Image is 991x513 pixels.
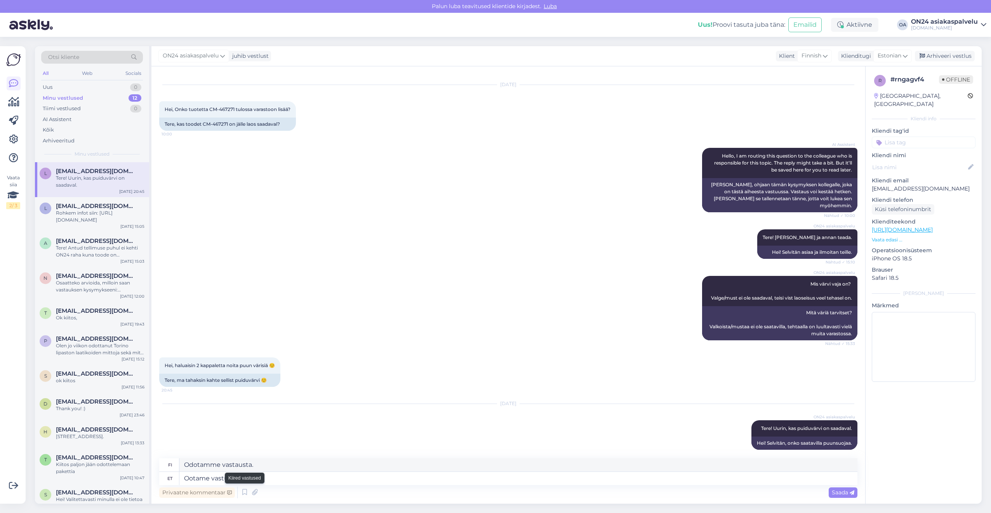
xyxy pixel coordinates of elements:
span: Offline [939,75,973,84]
span: simonlandgards@hotmail.com [56,370,137,377]
a: [URL][DOMAIN_NAME] [872,226,933,233]
button: Emailid [788,17,822,32]
textarea: Ootame vastust. [179,472,857,485]
div: [DATE] 13:33 [121,440,144,446]
span: n [43,275,47,281]
span: s.myllarinen@gmail.com [56,489,137,496]
span: ON24 asiakaspalvelu [814,270,855,276]
div: Mitä väriä tarvitset? Valkoista/mustaa ei ole saatavilla, tehtaalla on luultavasti vielä muita va... [702,306,857,340]
div: fi [168,458,172,471]
span: Nähtud ✓ 10:00 [824,213,855,218]
span: niina_harjula@hotmail.com [56,272,137,279]
div: Kiitos paljon jään odottelemaan pakettia [56,461,144,475]
p: iPhone OS 18.5 [872,255,975,263]
span: s [44,373,47,379]
span: Hello, I am routing this question to the colleague who is responsible for this topic. The reply m... [714,153,853,173]
div: ok kiitos [56,377,144,384]
div: Proovi tasuta juba täna: [698,20,785,29]
p: Brauser [872,266,975,274]
div: [PERSON_NAME], ohjaan tämän kysymyksen kollegalle, joka on tästä aiheesta vastuussa. Vastaus voi ... [702,178,857,212]
span: Nähtud ✓ 15:33 [825,341,855,347]
span: h [43,429,47,435]
span: Hei, Onko tuotetta CM-467271 tulossa varastoon lisää? [165,106,290,112]
span: 10:00 [162,131,191,137]
span: lehtinen.merja@gmail.com [56,203,137,210]
div: AI Assistent [43,116,71,123]
p: [EMAIL_ADDRESS][DOMAIN_NAME] [872,185,975,193]
span: p [44,338,47,344]
span: donegandaniel2513@gmail.com [56,398,137,405]
span: t [44,310,47,316]
span: Saada [832,489,854,496]
div: Minu vestlused [43,94,83,102]
span: l [44,170,47,176]
span: anette.helenius@hotmail.com [56,237,137,244]
div: OA [897,19,908,30]
div: ON24 asiakaspalvelu [911,19,978,25]
span: Luba [541,3,559,10]
input: Lisa tag [872,137,975,148]
div: Tere! Antud tellimuse puhul ei kehti ON24 raha kuna toode on [DEMOGRAPHIC_DATA]. [56,244,144,258]
div: All [41,68,50,78]
p: Safari 18.5 [872,274,975,282]
span: t [44,457,47,463]
div: Tiimi vestlused [43,105,81,113]
span: Tere! [PERSON_NAME] ja annan teada. [763,234,852,240]
span: lasmo@hotmail.fi [56,168,137,175]
div: Hei! Selvitän, onko saatavilla puunsuojaa. [751,437,857,450]
div: Rohkem infot siin: [URL][DOMAIN_NAME] [56,210,144,224]
span: ON24 asiakaspalvelu [814,414,855,420]
div: # rngagvf4 [890,75,939,84]
span: AI Assistent [826,142,855,147]
div: Ok kiitos, [56,314,144,321]
div: Osaatteko arvioida, milloin saan vastauksen kysymykseeni: [PERSON_NAME] pohja sängyssä on? [56,279,144,293]
span: terhik31@gmail.com [56,454,137,461]
div: [DATE] 20:45 [119,189,144,194]
span: 9:00 [826,450,855,456]
div: [DOMAIN_NAME] [911,25,978,31]
div: Tere! Uurin, kas puiduvärvi on saadaval. [56,175,144,189]
p: Kliendi email [872,177,975,185]
p: Kliendi telefon [872,196,975,204]
span: s [44,492,47,497]
p: Märkmed [872,302,975,310]
div: 2 / 3 [6,202,20,209]
div: Hei! Selvitän asiaa ja ilmoitan teille. [757,246,857,259]
div: [STREET_ADDRESS]. [56,433,144,440]
div: Vaata siia [6,174,20,209]
div: Arhiveeritud [43,137,75,145]
div: Privaatne kommentaar [159,487,235,498]
div: 0 [130,83,141,91]
div: Socials [124,68,143,78]
span: Tere! Uurin, kas puiduvärvi on saadaval. [761,425,852,431]
div: [DATE] 11:56 [122,384,144,390]
div: Tere, ma tahaksin kahte sellist puiduvärvi ☺️ [159,374,280,387]
div: [DATE] 19:43 [120,321,144,327]
div: [DATE] 12:00 [120,293,144,299]
div: Tere, kas toodet CM-467271 on jälle laos saadaval? [159,118,296,131]
div: [DATE] 15:03 [120,258,144,264]
div: [DATE] 15:05 [120,224,144,229]
p: Operatsioonisüsteem [872,246,975,255]
div: et [167,472,172,485]
p: Vaata edasi ... [872,236,975,243]
b: Uus! [698,21,713,28]
div: Klienditugi [838,52,871,60]
div: 12 [129,94,141,102]
div: Uus [43,83,52,91]
div: [DATE] [159,81,857,88]
span: tuula263@hotmail.com [56,307,137,314]
div: Kliendi info [872,115,975,122]
p: Kliendi nimi [872,151,975,159]
a: ON24 asiakaspalvelu[DOMAIN_NAME] [911,19,986,31]
span: Minu vestlused [75,151,110,158]
span: ON24 asiakaspalvelu [814,223,855,229]
div: [DATE] 23:46 [120,412,144,418]
div: Web [80,68,94,78]
span: l [44,205,47,211]
div: [DATE] 10:47 [120,475,144,481]
div: Olen jo viikon odottanut Torino lipaston laatikoiden mittoja sekä mitä ABS-Kanttaus kulmissa tark... [56,342,144,356]
p: Kliendi tag'id [872,127,975,135]
span: ON24 asiakaspalvelu [163,52,219,60]
span: Nähtud ✓ 15:10 [826,259,855,265]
